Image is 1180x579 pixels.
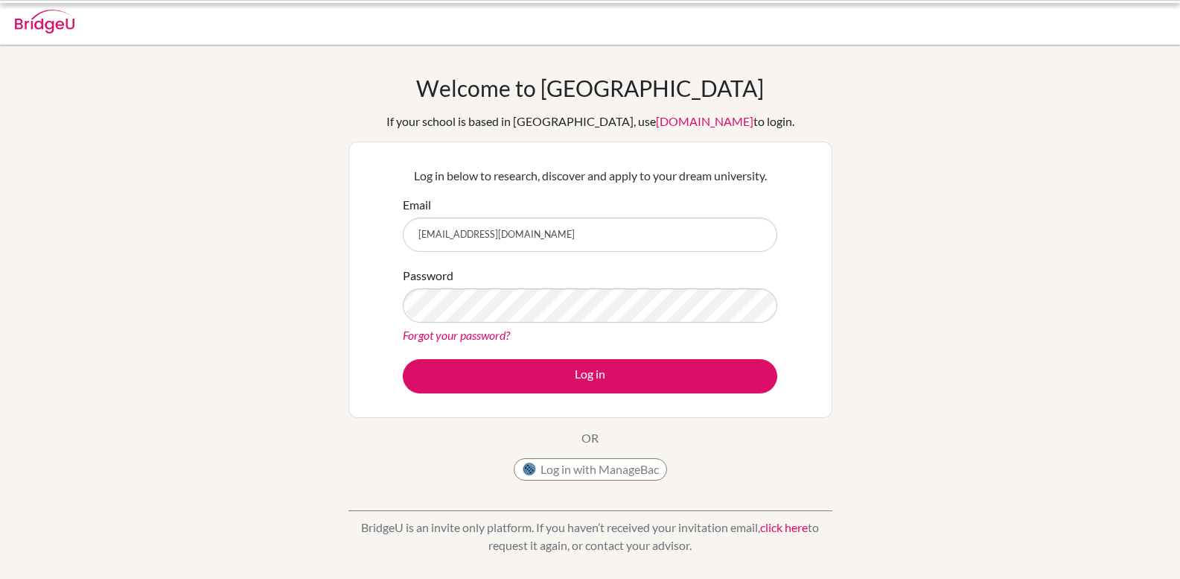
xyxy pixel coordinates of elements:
a: Forgot your password? [403,328,510,342]
img: Bridge-U [15,10,74,34]
label: Email [403,196,431,214]
p: OR [581,429,599,447]
a: click here [760,520,808,534]
p: BridgeU is an invite only platform. If you haven’t received your invitation email, to request it ... [348,519,832,554]
div: If your school is based in [GEOGRAPHIC_DATA], use to login. [386,113,794,130]
a: [DOMAIN_NAME] [656,114,753,128]
h1: Welcome to [GEOGRAPHIC_DATA] [416,75,764,101]
button: Log in [403,359,777,393]
label: Password [403,267,453,285]
p: Log in below to research, discover and apply to your dream university. [403,167,777,185]
button: Log in with ManageBac [514,458,667,481]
